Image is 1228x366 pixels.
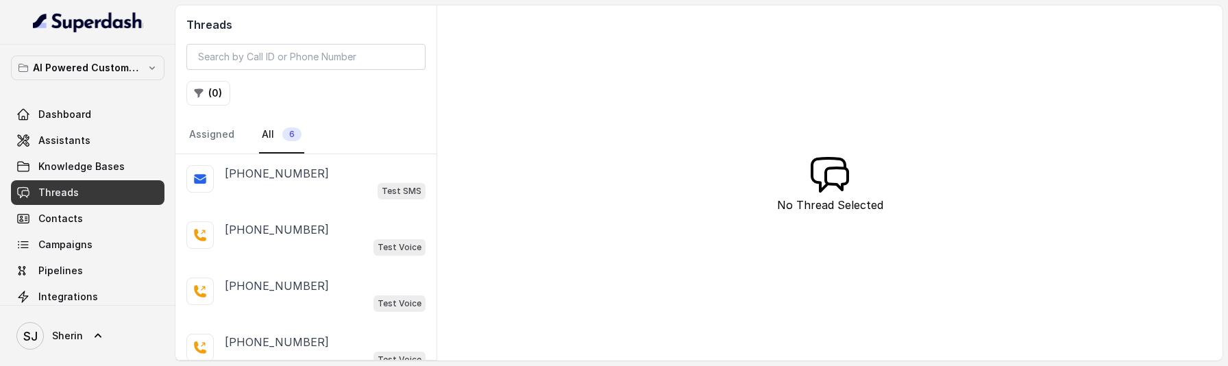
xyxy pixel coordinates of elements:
[186,44,426,70] input: Search by Call ID or Phone Number
[11,154,164,179] a: Knowledge Bases
[11,317,164,355] a: Sherin
[11,56,164,80] button: AI Powered Customer Ops
[186,117,237,154] a: Assigned
[23,329,38,343] text: SJ
[225,278,329,294] p: [PHONE_NUMBER]
[11,102,164,127] a: Dashboard
[33,60,143,76] p: AI Powered Customer Ops
[38,290,98,304] span: Integrations
[38,238,93,252] span: Campaigns
[11,258,164,283] a: Pipelines
[378,297,421,310] p: Test Voice
[225,165,329,182] p: [PHONE_NUMBER]
[378,241,421,254] p: Test Voice
[38,160,125,173] span: Knowledge Bases
[382,184,421,198] p: Test SMS
[38,264,83,278] span: Pipelines
[186,81,230,106] button: (0)
[38,212,83,225] span: Contacts
[186,117,426,154] nav: Tabs
[11,180,164,205] a: Threads
[225,334,329,350] p: [PHONE_NUMBER]
[259,117,304,154] a: All6
[282,127,302,141] span: 6
[11,128,164,153] a: Assistants
[38,134,90,147] span: Assistants
[11,284,164,309] a: Integrations
[11,206,164,231] a: Contacts
[777,197,883,213] p: No Thread Selected
[11,232,164,257] a: Campaigns
[38,186,79,199] span: Threads
[186,16,426,33] h2: Threads
[52,329,83,343] span: Sherin
[33,11,143,33] img: light.svg
[38,108,91,121] span: Dashboard
[225,221,329,238] p: [PHONE_NUMBER]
